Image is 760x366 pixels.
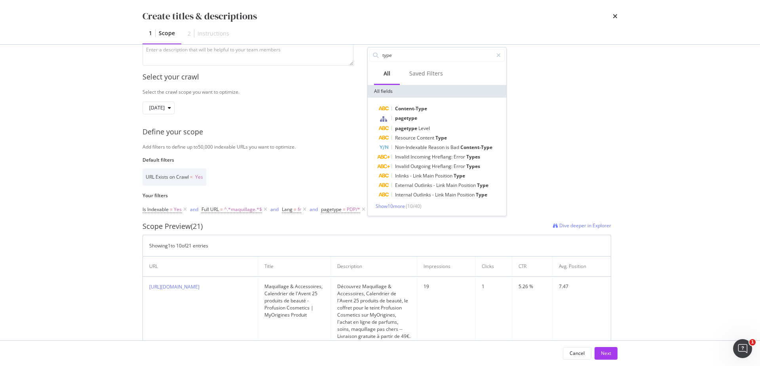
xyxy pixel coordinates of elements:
[435,191,445,198] span: Link
[384,70,390,77] div: All
[433,182,436,189] span: -
[466,163,480,170] span: Types
[450,144,460,151] span: Bad
[143,257,258,277] th: URL
[395,172,410,179] span: Inlinks
[195,174,203,180] span: Yes
[188,30,191,38] div: 2
[559,222,611,229] span: Dive deeper in Explorer
[413,172,423,179] span: Link
[457,191,476,198] span: Position
[170,206,173,213] span: =
[432,153,454,160] span: Hreflang:
[201,206,219,213] span: Full URL
[142,89,617,95] div: Select the crawl scope you want to optimize.
[146,174,189,180] span: URL Exists on Crawl
[563,347,591,360] button: Cancel
[418,125,430,132] span: Level
[142,206,169,213] span: Is Indexable
[446,144,450,151] span: is
[142,127,617,137] div: Define your scope
[395,191,413,198] span: Internal
[142,9,257,23] div: Create titles & descriptions
[519,283,546,290] div: 5.26 %
[428,144,446,151] span: Reason
[220,206,223,213] span: =
[595,347,617,360] button: Next
[337,283,410,354] div: Découvrez Maquillage & Accessoires, Calendrier de l'Avent 25 produits de beauté, le coffret pour ...
[601,350,611,357] div: Next
[476,191,487,198] span: Type
[310,206,318,213] button: and
[395,134,417,141] span: Resource
[142,143,617,150] div: Add filters to define up to 50,000 indexable URLs you want to optimize.
[258,257,331,277] th: Title
[559,283,604,290] div: 7.47
[454,172,465,179] span: Type
[395,153,410,160] span: Invalid
[331,257,417,277] th: Description
[460,144,492,151] span: Content-Type
[270,206,279,213] button: and
[424,283,469,290] div: 19
[294,206,296,213] span: =
[435,134,447,141] span: Type
[282,206,293,213] span: Lang
[733,339,752,358] iframe: Intercom live chat
[413,191,432,198] span: Outlinks
[423,172,435,179] span: Main
[553,257,611,277] th: Avg. Position
[458,182,477,189] span: Position
[749,339,756,345] span: 1
[395,144,428,151] span: Non-Indexable
[368,85,506,98] div: All fields
[435,172,454,179] span: Position
[446,182,458,189] span: Main
[410,153,432,160] span: Incoming
[482,283,505,290] div: 1
[159,29,175,37] div: Scope
[570,350,585,357] div: Cancel
[347,204,360,215] span: PDP/*
[149,104,165,111] span: 2025 Sep. 16th
[432,191,435,198] span: -
[475,257,512,277] th: Clicks
[410,172,413,179] span: -
[264,283,325,319] div: Maquillage & Accessoires, Calendrier de l'Avent 25 produits de beauté - Profusion Cosmetics | MyO...
[410,163,432,170] span: Outgoing
[142,192,611,199] label: Your filters
[198,30,229,38] div: Instructions
[149,242,208,249] div: Showing 1 to 10 of 21 entries
[149,283,199,290] a: [URL][DOMAIN_NAME]
[432,163,454,170] span: Hreflang:
[553,221,611,232] a: Dive deeper in Explorer
[406,203,422,209] span: ( 10 / 40 )
[613,9,617,23] div: times
[395,125,418,132] span: pagetype
[445,191,457,198] span: Main
[466,153,480,160] span: Types
[417,257,475,277] th: Impressions
[512,257,553,277] th: CTR
[190,206,198,213] button: and
[174,204,182,215] span: Yes
[395,163,410,170] span: Invalid
[409,70,443,77] div: Saved Filters
[417,134,435,141] span: Content
[142,102,175,114] button: [DATE]
[395,105,427,112] span: Content-Type
[376,203,405,209] span: Show 10 more
[454,153,466,160] span: Error
[395,182,414,189] span: External
[224,204,262,215] span: ^.*maquillage.*$
[395,115,417,121] span: pagetype
[321,206,342,213] span: pagetype
[414,182,433,189] span: Outlinks
[436,182,446,189] span: Link
[343,206,346,213] span: =
[477,182,488,189] span: Type
[298,204,301,215] span: fr
[149,29,152,37] div: 1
